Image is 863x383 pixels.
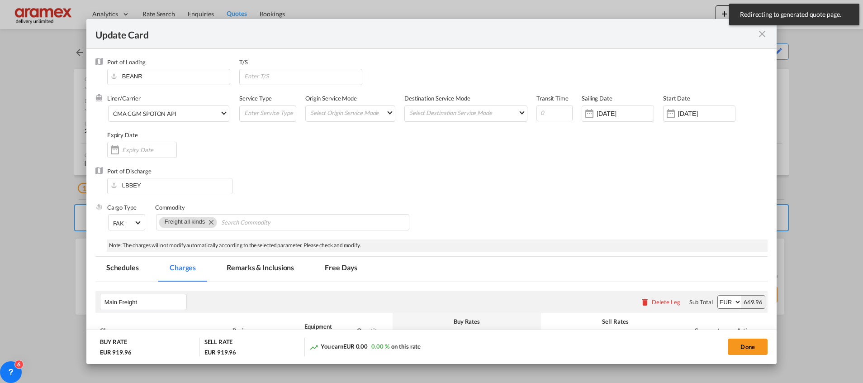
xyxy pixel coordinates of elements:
input: Search Commodity [221,215,304,230]
label: Port of Loading [107,58,146,66]
span: 0.00 % [371,343,389,350]
md-dialog: Update Card Port ... [86,19,777,364]
label: Commodity [155,204,185,211]
div: Basis [232,326,287,335]
md-select: Select Cargo type: FAK [108,214,145,230]
md-tab-item: Free Days [314,257,368,282]
button: Remove Freight all kinds [203,217,217,226]
input: Expiry Date [122,146,176,153]
label: T/S [239,58,248,66]
div: Sell Rates [545,317,685,326]
label: Cargo Type [107,204,137,211]
input: Enter Service Type [243,106,296,120]
th: Action [732,313,768,348]
div: Quantity [349,326,388,335]
button: Done [728,339,768,355]
input: Enter Port of Discharge [112,178,232,192]
span: EUR 0.00 [343,343,368,350]
md-tab-item: Remarks & Inclusions [216,257,305,282]
md-tab-item: Charges [159,257,207,282]
input: Leg Name [104,295,186,309]
button: Delete Leg [640,298,680,306]
div: You earn on this rate [309,342,421,352]
md-select: Select Liner: CMA CGM SPOTON API [108,105,229,122]
md-select: Select Destination Service Mode [408,106,527,119]
md-chips-wrap: Chips container. Use arrow keys to select chips. [156,214,409,230]
input: Enter Port of Loading [112,69,230,83]
label: Expiry Date [107,131,138,139]
md-select: Select Origin Service Mode [309,106,395,119]
div: Buy Rates [397,317,536,326]
div: Freight all kinds. Press delete to remove this chip. [165,217,207,226]
input: 0 [536,105,573,121]
div: Charges [100,326,223,335]
label: Port of Discharge [107,168,152,175]
span: Freight all kinds [165,218,205,225]
div: Delete Leg [652,298,680,306]
div: Equipment Type [296,322,340,339]
md-icon: icon-close fg-AAA8AD m-0 pointer [757,29,768,39]
div: CMA CGM SPOTON API [113,110,176,117]
label: Transit Time [536,95,569,102]
div: BUY RATE [100,338,127,348]
label: Liner/Carrier [107,95,141,102]
div: Update Card [95,28,757,39]
input: Enter T/S [243,69,362,83]
input: Select Date [597,110,654,117]
div: EUR 919.96 [204,348,236,356]
span: Redirecting to generated quote page. [737,10,851,19]
label: Start Date [663,95,690,102]
md-icon: icon-delete [640,297,650,306]
label: Origin Service Mode [305,95,357,102]
div: SELL RATE [204,338,232,348]
div: 669.96 [741,296,765,308]
div: Sub Total [689,298,713,306]
div: Note: The charges will not modify automatically according to the selected parameter. Please check... [107,239,768,252]
md-icon: icon-trending-up [309,343,318,352]
md-tab-item: Schedules [95,257,150,282]
label: Destination Service Mode [404,95,470,102]
label: Sailing Date [582,95,612,102]
label: Service Type [239,95,272,102]
th: Comments [690,313,732,348]
img: cargo.png [95,203,103,211]
input: Start Date [678,110,735,117]
div: EUR 919.96 [100,348,134,356]
div: FAK [113,220,124,227]
md-pagination-wrapper: Use the left and right arrow keys to navigate between tabs [95,257,378,282]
